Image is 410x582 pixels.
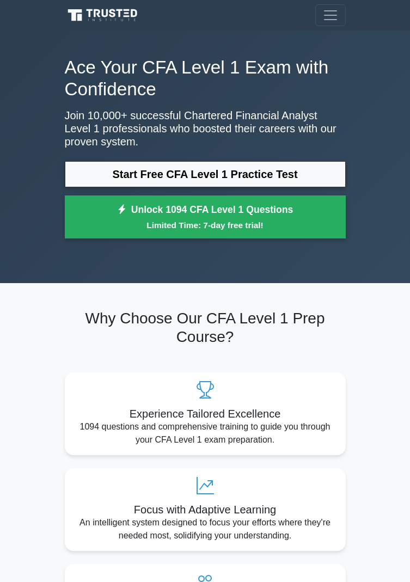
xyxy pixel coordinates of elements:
small: Limited Time: 7-day free trial! [78,219,332,231]
p: 1094 questions and comprehensive training to guide you through your CFA Level 1 exam preparation. [74,420,337,446]
button: Toggle navigation [315,4,346,26]
h5: Focus with Adaptive Learning [74,503,337,516]
a: Unlock 1094 CFA Level 1 QuestionsLimited Time: 7-day free trial! [65,195,346,239]
h2: Why Choose Our CFA Level 1 Prep Course? [65,309,346,346]
h1: Ace Your CFA Level 1 Exam with Confidence [65,57,346,100]
a: Start Free CFA Level 1 Practice Test [65,161,346,187]
p: Join 10,000+ successful Chartered Financial Analyst Level 1 professionals who boosted their caree... [65,109,346,148]
h5: Experience Tailored Excellence [74,407,337,420]
p: An intelligent system designed to focus your efforts where they're needed most, solidifying your ... [74,516,337,542]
